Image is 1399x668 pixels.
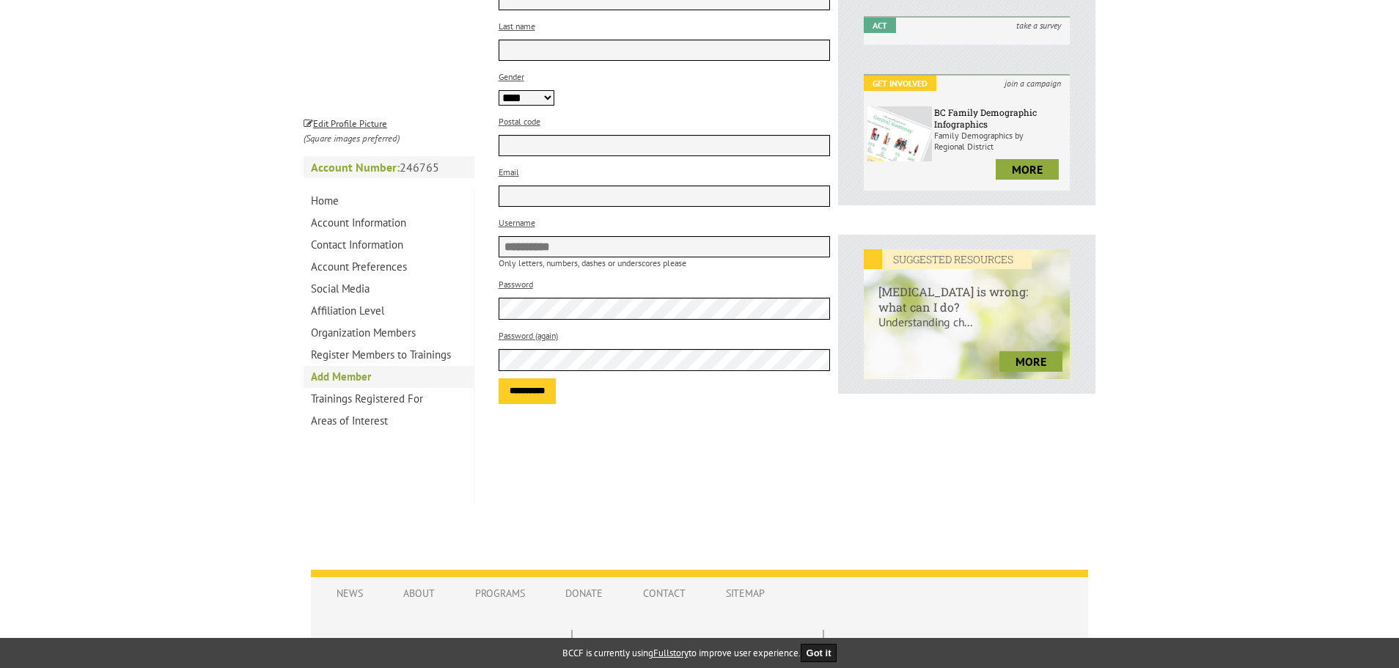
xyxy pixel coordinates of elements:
[934,106,1066,130] h6: BC Family Demographic Infographics
[304,278,474,300] a: Social Media
[499,116,540,127] label: Postal code
[653,647,689,659] a: Fullstory
[864,18,896,33] em: Act
[389,579,449,607] a: About
[499,330,558,341] label: Password (again)
[304,117,387,130] small: Edit Profile Picture
[999,351,1062,372] a: more
[864,249,1032,269] em: SUGGESTED RESOURCES
[499,71,524,82] label: Gender
[304,190,474,212] a: Home
[628,579,700,607] a: Contact
[322,579,378,607] a: News
[304,256,474,278] a: Account Preferences
[304,300,474,322] a: Affiliation Level
[304,212,474,234] a: Account Information
[304,115,387,130] a: Edit Profile Picture
[311,160,400,175] strong: Account Number:
[996,76,1070,91] i: join a campaign
[304,156,474,178] p: 246765
[499,166,519,177] label: Email
[499,257,831,268] p: Only letters, numbers, dashes or underscores please
[304,322,474,344] a: Organization Members
[499,279,533,290] label: Password
[864,76,936,91] em: Get Involved
[864,315,1070,344] p: Understanding ch...
[996,159,1059,180] a: more
[551,579,617,607] a: Donate
[460,579,540,607] a: Programs
[864,269,1070,315] h6: [MEDICAL_DATA] is wrong: what can I do?
[1007,18,1070,33] i: take a survey
[595,637,801,655] h5: Follow us on:
[304,132,400,144] i: (Square images preferred)
[711,579,779,607] a: Sitemap
[304,344,474,366] a: Register Members to Trainings
[499,21,535,32] label: Last name
[304,410,474,432] a: Areas of Interest
[304,366,474,388] a: Add Member
[801,644,837,662] button: Got it
[934,130,1066,152] p: Family Demographics by Regional District
[304,234,474,256] a: Contact Information
[304,388,474,410] a: Trainings Registered For
[499,217,535,228] label: Username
